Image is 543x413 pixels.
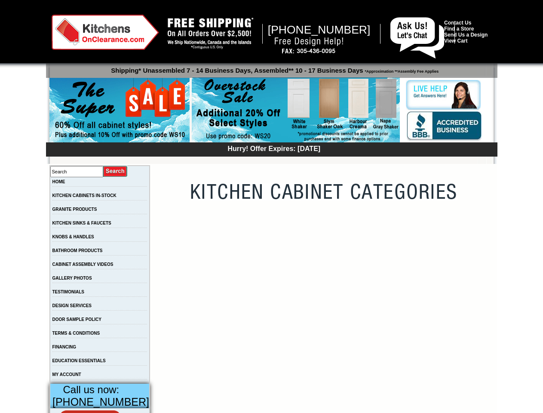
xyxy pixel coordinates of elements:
[52,358,106,363] a: EDUCATION ESSENTIALS
[52,290,84,294] a: TESTIMONIALS
[52,234,94,239] a: KNOBS & HANDLES
[444,38,467,44] a: View Cart
[52,396,149,408] span: [PHONE_NUMBER]
[52,317,101,322] a: DOOR SAMPLE POLICY
[63,384,120,395] span: Call us now:
[444,32,488,38] a: Send Us a Design
[268,23,371,36] span: [PHONE_NUMBER]
[52,303,92,308] a: DESIGN SERVICES
[103,166,128,177] input: Submit
[444,20,471,26] a: Contact Us
[50,63,497,74] p: Shipping* Unassembled 7 - 14 Business Days, Assembled** 10 - 17 Business Days
[52,15,159,50] img: Kitchens on Clearance Logo
[50,144,497,153] div: Hurry! Offer Expires: [DATE]
[52,262,114,267] a: CABINET ASSEMBLY VIDEOS
[52,193,117,198] a: KITCHEN CABINETS IN-STOCK
[52,372,81,377] a: MY ACCOUNT
[52,331,100,336] a: TERMS & CONDITIONS
[52,345,77,349] a: FINANCING
[52,179,65,184] a: HOME
[444,26,474,32] a: Find a Store
[363,67,439,74] span: *Approximation **Assembly Fee Applies
[52,207,97,212] a: GRANITE PRODUCTS
[52,276,92,280] a: GALLERY PHOTOS
[52,248,103,253] a: BATHROOM PRODUCTS
[52,221,111,225] a: KITCHEN SINKS & FAUCETS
